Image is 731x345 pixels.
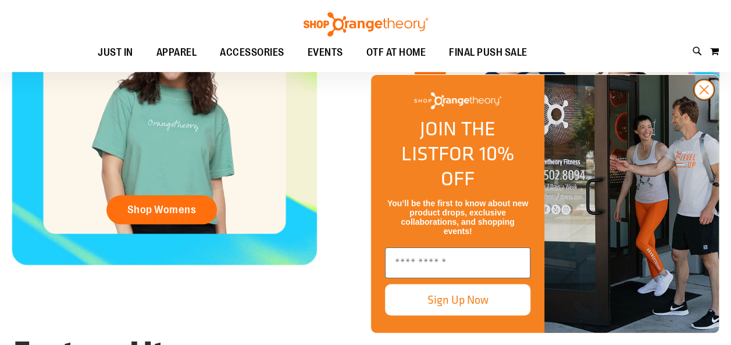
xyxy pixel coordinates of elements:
[98,39,133,66] span: JUST IN
[355,39,438,66] a: OTF AT HOME
[385,284,530,315] button: Sign Up Now
[437,39,539,66] a: FINAL PUSH SALE
[544,75,719,333] img: Shop Orangtheory
[145,39,209,66] a: APPAREL
[308,39,343,66] span: EVENTS
[359,63,731,345] div: FLYOUT Form
[106,195,217,224] a: Shop Womens
[385,247,530,278] input: Enter email
[296,39,355,66] a: EVENTS
[127,203,197,216] span: Shop Womens
[414,92,501,109] img: Shop Orangetheory
[693,79,715,100] button: Close dialog
[366,39,426,66] span: OTF AT HOME
[438,139,514,193] span: FOR 10% OFF
[208,39,296,66] a: ACCESSORIES
[387,199,528,236] span: You’ll be the first to know about new product drops, exclusive collaborations, and shopping events!
[401,114,495,168] span: JOIN THE LIST
[156,39,197,66] span: APPAREL
[302,12,430,37] img: Shop Orangetheory
[86,39,145,66] a: JUST IN
[449,39,527,66] span: FINAL PUSH SALE
[220,39,284,66] span: ACCESSORIES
